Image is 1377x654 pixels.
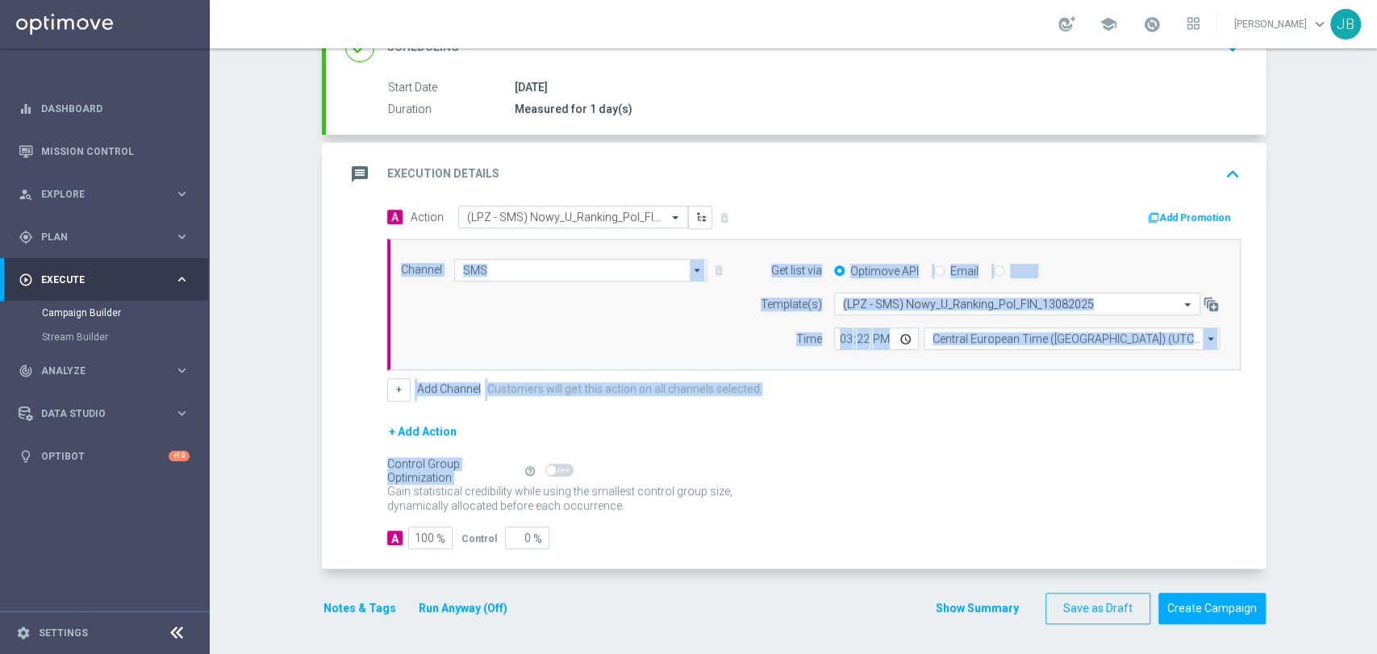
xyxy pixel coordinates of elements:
button: Add Promotion [1146,209,1236,227]
div: JB [1330,9,1361,40]
button: Mission Control [18,145,190,158]
label: Action [411,210,444,224]
i: keyboard_arrow_right [174,272,190,287]
button: gps_fixed Plan keyboard_arrow_right [18,231,190,244]
div: A [387,531,403,545]
button: play_circle_outline Execute keyboard_arrow_right [18,273,190,286]
button: Create Campaign [1158,593,1266,624]
span: Plan [41,232,174,242]
input: Select time zone [924,327,1220,350]
label: Add Channel [417,382,481,396]
i: keyboard_arrow_right [174,186,190,202]
span: Analyze [41,366,174,376]
div: Control [461,531,497,545]
label: Get list via [771,264,822,277]
div: Dashboard [19,87,190,130]
span: A [387,210,403,224]
button: lightbulb Optibot +10 [18,450,190,463]
button: Data Studio keyboard_arrow_right [18,407,190,420]
label: Start Date [388,81,515,95]
a: Dashboard [41,87,190,130]
div: [DATE] [515,79,1234,95]
button: Show Summary [935,599,1020,618]
div: Plan [19,230,174,244]
span: Data Studio [41,409,174,419]
input: Select channel [454,259,707,281]
div: Data Studio [19,406,174,421]
i: lightbulb [19,449,33,464]
label: Time [796,332,822,346]
span: % [436,532,445,546]
label: Template(s) [761,298,822,311]
button: help_outline [523,462,545,480]
i: settings [16,626,31,640]
label: Optimove API [850,264,919,278]
a: Stream Builder [42,331,168,344]
i: keyboard_arrow_up [1221,162,1245,186]
i: keyboard_arrow_right [174,406,190,421]
div: Execute [19,273,174,287]
i: keyboard_arrow_right [174,363,190,378]
button: track_changes Analyze keyboard_arrow_right [18,364,190,377]
span: Execute [41,275,174,285]
div: +10 [169,451,190,461]
div: Optibot [19,435,190,477]
button: person_search Explore keyboard_arrow_right [18,188,190,201]
div: message Execution Details keyboard_arrow_up [345,159,1246,190]
button: + [387,378,411,401]
div: Mission Control [19,130,190,173]
i: arrow_drop_down [690,260,706,281]
a: Optibot [41,435,169,477]
i: arrow_drop_down [1203,328,1219,349]
div: Stream Builder [42,325,208,349]
i: keyboard_arrow_right [174,229,190,244]
span: keyboard_arrow_down [1311,15,1329,33]
ng-select: (LPZ - SMS) Nowy_U_Ranking_Pol_FIN_13082025 [834,293,1200,315]
label: Customers will get this action on all channels selected. [487,382,762,396]
span: % [533,532,542,546]
i: message [345,160,374,189]
button: equalizer Dashboard [18,102,190,115]
label: Channel [401,263,442,277]
div: Control Group Optimization [387,457,523,485]
label: SFTP [1010,264,1038,278]
button: Save as Draft [1045,593,1150,624]
button: Run Anyway (Off) [417,598,509,619]
a: Campaign Builder [42,306,168,319]
i: help_outline [524,465,536,477]
a: Mission Control [41,130,190,173]
a: [PERSON_NAME]keyboard_arrow_down [1233,12,1330,36]
div: Campaign Builder [42,301,208,325]
div: Measured for 1 day(s) [515,101,1234,117]
button: keyboard_arrow_up [1219,159,1246,190]
div: Analyze [19,364,174,378]
button: + Add Action [387,422,458,442]
a: Settings [39,628,88,638]
h2: Execution Details [387,166,499,181]
i: play_circle_outline [19,273,33,287]
i: equalizer [19,102,33,116]
span: Explore [41,190,174,199]
button: Notes & Tags [322,598,398,619]
label: Duration [388,102,515,117]
i: person_search [19,187,33,202]
span: school [1100,15,1117,33]
i: track_changes [19,364,33,378]
label: Email [950,264,979,278]
div: Explore [19,187,174,202]
ng-select: (LPZ - SMS) Nowy_U_Ranking_Pol_FIN_13082025 [458,206,688,228]
i: gps_fixed [19,230,33,244]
